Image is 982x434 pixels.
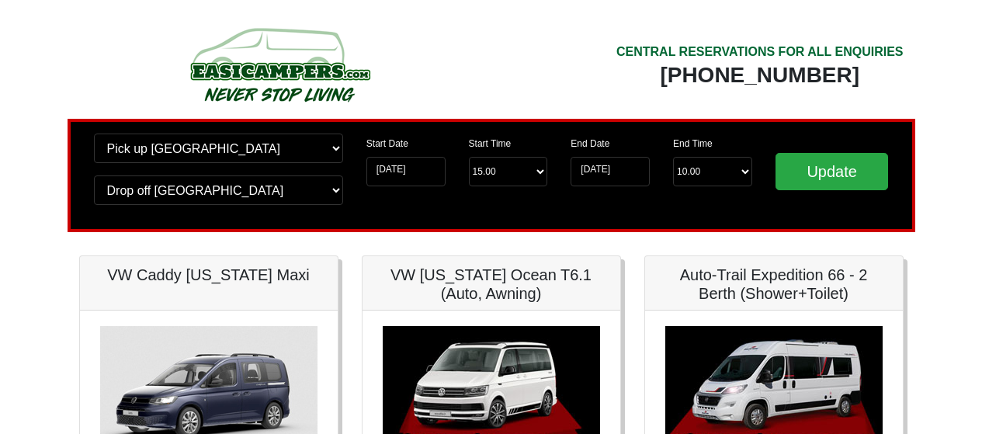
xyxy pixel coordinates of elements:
[366,157,446,186] input: Start Date
[571,137,609,151] label: End Date
[673,137,713,151] label: End Time
[616,43,904,61] div: CENTRAL RESERVATIONS FOR ALL ENQUIRIES
[616,61,904,89] div: [PHONE_NUMBER]
[132,22,427,107] img: campers-checkout-logo.png
[661,266,887,303] h5: Auto-Trail Expedition 66 - 2 Berth (Shower+Toilet)
[366,137,408,151] label: Start Date
[95,266,322,284] h5: VW Caddy [US_STATE] Maxi
[378,266,605,303] h5: VW [US_STATE] Ocean T6.1 (Auto, Awning)
[571,157,650,186] input: Return Date
[469,137,512,151] label: Start Time
[776,153,889,190] input: Update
